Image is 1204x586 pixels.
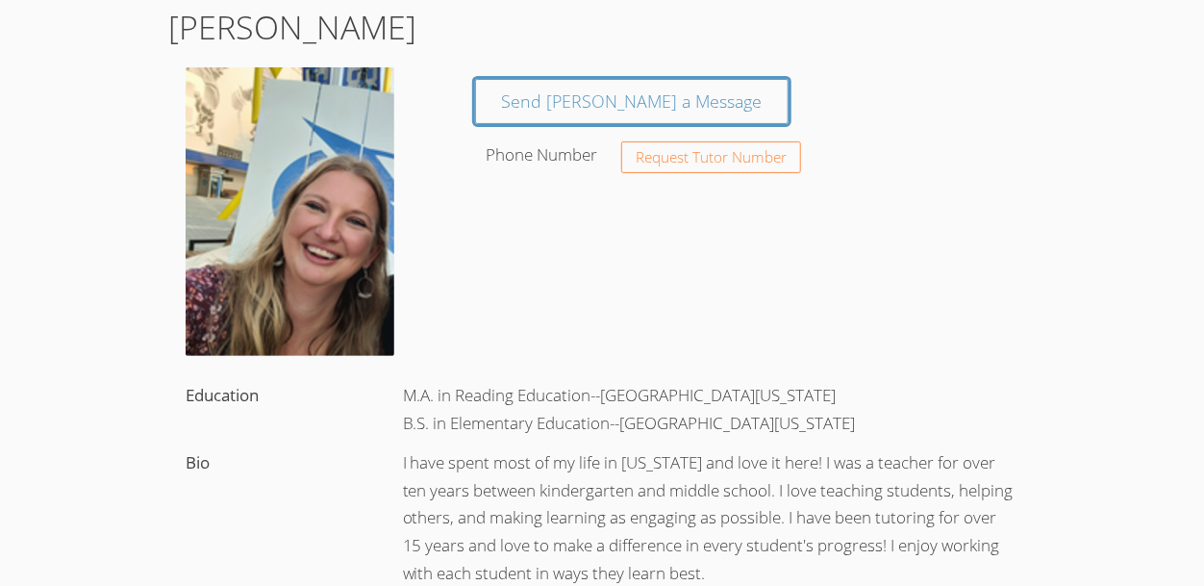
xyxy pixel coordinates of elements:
[186,384,259,406] label: Education
[636,150,787,165] span: Request Tutor Number
[486,143,597,166] label: Phone Number
[621,141,801,173] button: Request Tutor Number
[186,67,394,356] img: sarah.png
[168,3,1035,52] h1: [PERSON_NAME]
[386,376,1036,444] div: M.A. in Reading Education--[GEOGRAPHIC_DATA][US_STATE] B.S. in Elementary Education--[GEOGRAPHIC_...
[186,451,210,473] label: Bio
[475,79,790,124] a: Send [PERSON_NAME] a Message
